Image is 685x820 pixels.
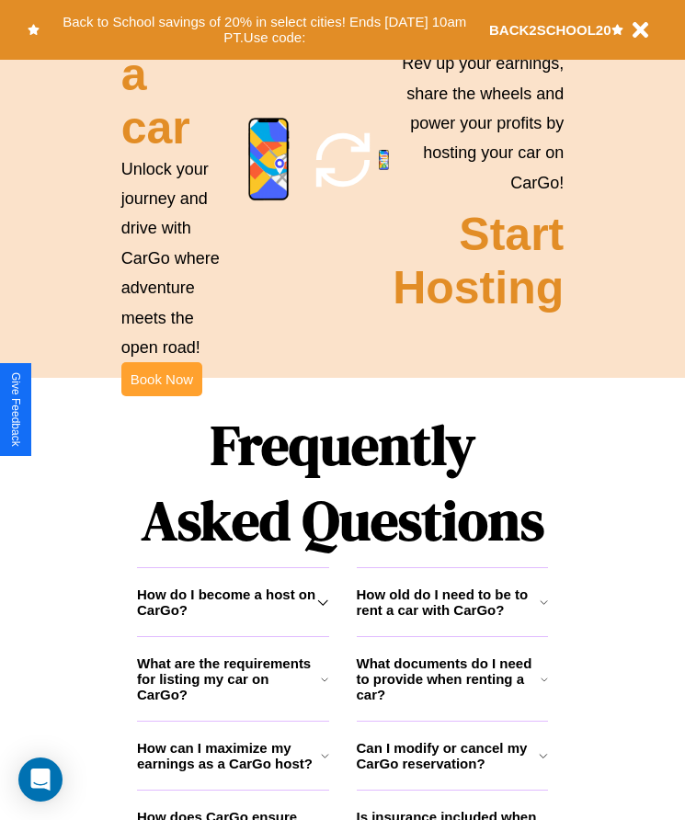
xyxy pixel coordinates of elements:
[379,150,389,170] img: phone
[393,208,564,314] h2: Start Hosting
[121,362,202,396] button: Book Now
[248,118,290,201] img: phone
[357,740,540,771] h3: Can I modify or cancel my CarGo reservation?
[18,757,63,802] div: Open Intercom Messenger
[489,22,611,38] b: BACK2SCHOOL20
[137,398,548,567] h1: Frequently Asked Questions
[137,740,321,771] h3: How can I maximize my earnings as a CarGo host?
[137,587,317,618] h3: How do I become a host on CarGo?
[357,655,542,702] h3: What documents do I need to provide when renting a car?
[40,9,489,51] button: Back to School savings of 20% in select cities! Ends [DATE] 10am PT.Use code:
[9,372,22,447] div: Give Feedback
[357,587,540,618] h3: How old do I need to be to rent a car with CarGo?
[121,154,228,363] p: Unlock your journey and drive with CarGo where adventure meets the open road!
[393,49,564,198] p: Rev up your earnings, share the wheels and power your profits by hosting your car on CarGo!
[137,655,321,702] h3: What are the requirements for listing my car on CarGo?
